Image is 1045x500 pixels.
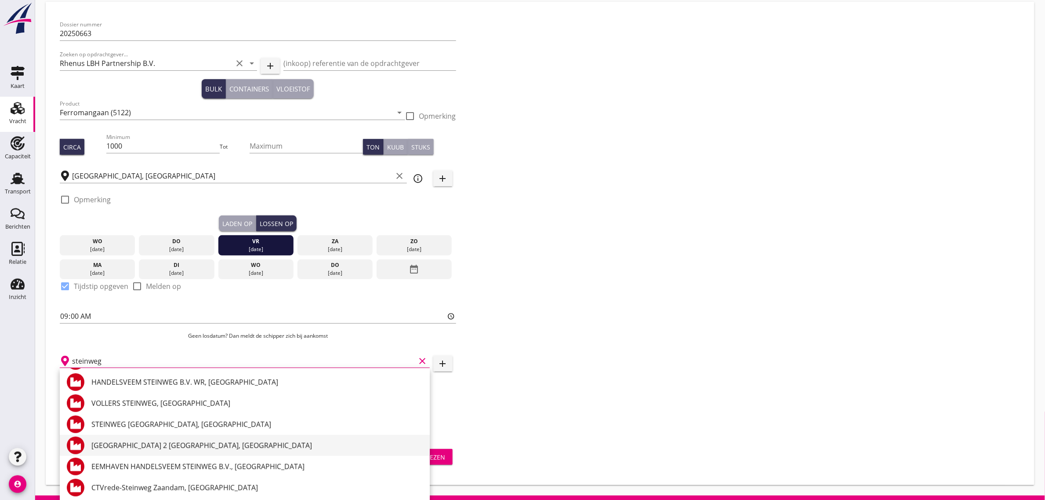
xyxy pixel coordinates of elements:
div: di [141,261,212,269]
div: Capaciteit [5,153,31,159]
label: Tijdstip opgeven [74,282,128,291]
div: Containers [229,84,269,94]
div: [DATE] [62,269,133,277]
input: Product [60,106,393,120]
div: wo [62,237,133,245]
div: Kaart [11,83,25,89]
div: [DATE] [141,269,212,277]
button: Lossen op [256,215,297,231]
i: date_range [409,261,420,277]
i: add [438,173,448,184]
button: Containers [226,79,273,99]
i: arrow_drop_down [395,107,405,118]
div: Vloeistof [276,84,310,94]
div: HANDELSVEEM STEINWEG B.V. WR, [GEOGRAPHIC_DATA] [91,377,423,387]
div: Stuks [411,142,430,152]
div: do [300,261,371,269]
input: Losplaats [72,354,416,368]
i: add [438,358,448,369]
button: Ton [363,139,384,155]
div: Lossen op [260,219,293,228]
i: clear [395,171,405,181]
input: Maximum [250,139,363,153]
i: add [265,61,276,71]
button: Stuks [408,139,434,155]
div: [DATE] [300,269,371,277]
input: Minimum [106,139,220,153]
label: Opmerking [74,195,111,204]
img: logo-small.a267ee39.svg [2,2,33,35]
div: za [300,237,371,245]
div: [DATE] [220,245,291,253]
div: [DATE] [141,245,212,253]
i: account_circle [9,475,26,493]
input: Laadplaats [72,169,393,183]
button: Bulk [202,79,226,99]
div: [DATE] [220,269,291,277]
button: Vloeistof [273,79,314,99]
label: Opmerking [419,112,456,120]
div: vr [220,237,291,245]
i: info_outline [413,173,424,184]
div: wo [220,261,291,269]
div: zo [379,237,450,245]
button: Circa [60,139,84,155]
button: Laden op [219,215,256,231]
div: VOLLERS STEINWEG, [GEOGRAPHIC_DATA] [91,398,423,409]
p: Geen losdatum? Dan meldt de schipper zich bij aankomst [60,332,456,340]
div: Vracht [9,118,26,124]
div: Kuub [387,142,404,152]
i: arrow_drop_down [247,58,257,69]
div: do [141,237,212,245]
div: Berichten [5,224,30,230]
i: clear [234,58,245,69]
div: Tot [220,143,250,151]
div: [DATE] [379,245,450,253]
div: Laden op [222,219,252,228]
i: clear [417,356,428,366]
div: EEMHAVEN HANDELSVEEM STEINWEG B.V., [GEOGRAPHIC_DATA] [91,461,423,472]
button: Kuub [384,139,408,155]
div: [GEOGRAPHIC_DATA] 2 [GEOGRAPHIC_DATA], [GEOGRAPHIC_DATA] [91,440,423,451]
div: Inzicht [9,294,26,300]
div: [DATE] [300,245,371,253]
input: Zoeken op opdrachtgever... [60,56,232,70]
input: Dossier nummer [60,26,456,40]
div: Relatie [9,259,26,265]
div: Ton [366,142,380,152]
div: ma [62,261,133,269]
input: (inkoop) referentie van de opdrachtgever [283,56,456,70]
div: Bulk [205,84,222,94]
div: STEINWEG [GEOGRAPHIC_DATA], [GEOGRAPHIC_DATA] [91,419,423,430]
div: Transport [5,189,31,194]
div: [DATE] [62,245,133,253]
div: CTVrede-Steinweg Zaandam, [GEOGRAPHIC_DATA] [91,482,423,493]
div: Circa [63,142,81,152]
label: Melden op [146,282,181,291]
